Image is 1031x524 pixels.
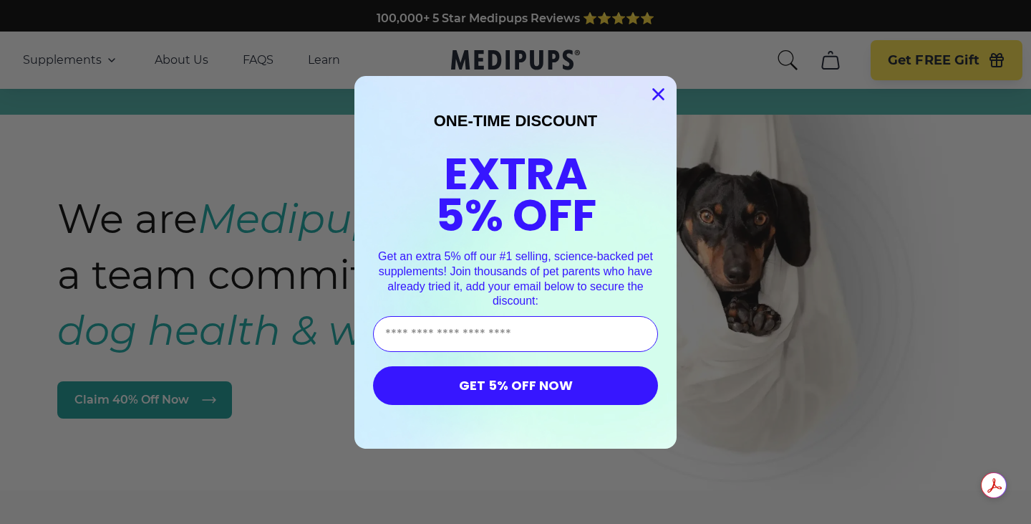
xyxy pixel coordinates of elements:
span: Get an extra 5% off our #1 selling, science-backed pet supplements! Join thousands of pet parents... [378,250,653,307]
span: ONE-TIME DISCOUNT [434,112,598,130]
span: EXTRA [444,143,588,205]
button: GET 5% OFF NOW [373,366,658,405]
span: 5% OFF [435,184,596,247]
button: Close dialog [646,82,671,107]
